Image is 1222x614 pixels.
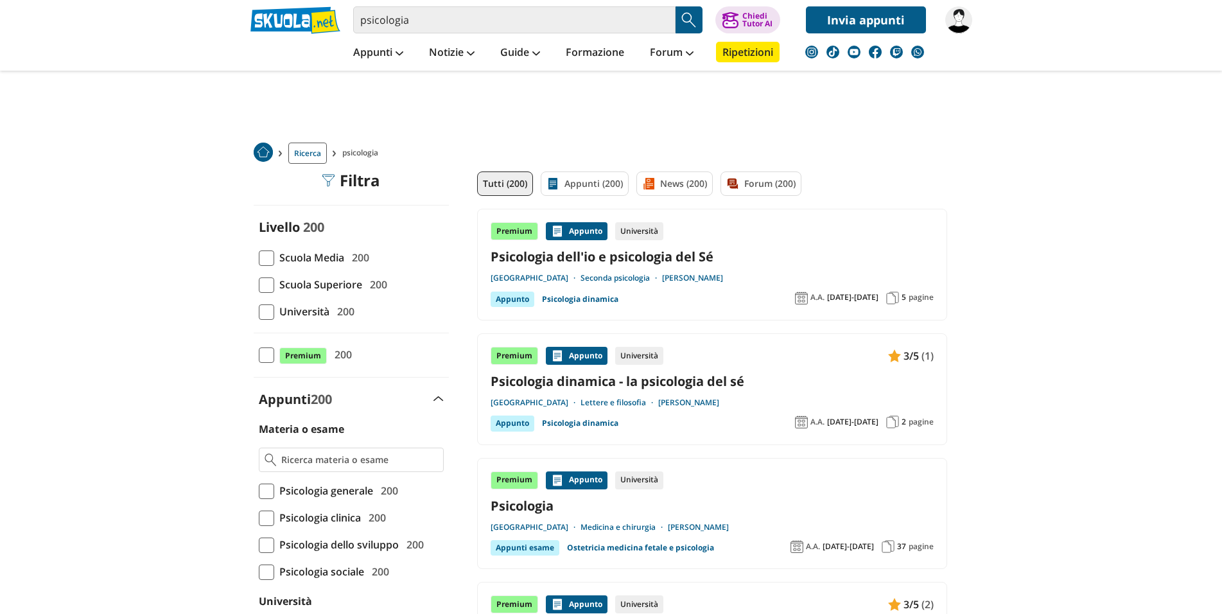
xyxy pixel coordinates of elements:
[848,46,860,58] img: youtube
[921,347,934,364] span: (1)
[491,416,534,431] div: Appunto
[902,292,906,303] span: 5
[580,398,658,408] a: Lettere e filosofia
[909,417,934,427] span: pagine
[823,541,874,552] span: [DATE]-[DATE]
[662,273,723,283] a: [PERSON_NAME]
[546,222,607,240] div: Appunto
[668,522,729,532] a: [PERSON_NAME]
[903,596,919,613] span: 3/5
[274,276,362,293] span: Scuola Superiore
[542,292,618,307] a: Psicologia dinamica
[311,390,332,408] span: 200
[869,46,882,58] img: facebook
[658,398,719,408] a: [PERSON_NAME]
[911,46,924,58] img: WhatsApp
[259,422,344,436] label: Materia o esame
[886,292,899,304] img: Pagine
[542,416,618,431] a: Psicologia dinamica
[805,46,818,58] img: instagram
[903,347,919,364] span: 3/5
[647,42,697,65] a: Forum
[810,417,825,427] span: A.A.
[615,471,663,489] div: Università
[726,177,739,190] img: Forum filtro contenuto
[491,522,580,532] a: [GEOGRAPHIC_DATA]
[288,143,327,164] span: Ricerca
[259,390,332,408] label: Appunti
[322,171,380,189] div: Filtra
[580,273,662,283] a: Seconda psicologia
[676,6,703,33] button: Search Button
[615,347,663,365] div: Università
[882,540,895,553] img: Pagine
[491,292,534,307] div: Appunto
[902,417,906,427] span: 2
[742,12,772,28] div: Chiedi Tutor AI
[546,595,607,613] div: Appunto
[551,474,564,487] img: Appunti contenuto
[909,292,934,303] span: pagine
[551,225,564,238] img: Appunti contenuto
[491,373,934,390] a: Psicologia dinamica - la psicologia del sé
[254,143,273,164] a: Home
[329,346,352,363] span: 200
[491,222,538,240] div: Premium
[491,540,559,556] div: Appunti esame
[491,471,538,489] div: Premium
[376,482,398,499] span: 200
[491,248,934,265] a: Psicologia dell'io e psicologia del Sé
[715,6,780,33] button: ChiediTutor AI
[426,42,478,65] a: Notizie
[477,171,533,196] a: Tutti (200)
[826,46,839,58] img: tiktok
[806,6,926,33] a: Invia appunti
[322,174,335,187] img: Filtra filtri mobile
[350,42,406,65] a: Appunti
[546,471,607,489] div: Appunto
[890,46,903,58] img: twitch
[615,222,663,240] div: Università
[332,303,354,320] span: 200
[886,416,899,428] img: Pagine
[497,42,543,65] a: Guide
[563,42,627,65] a: Formazione
[265,453,277,466] img: Ricerca materia o esame
[274,249,344,266] span: Scuola Media
[303,218,324,236] span: 200
[921,596,934,613] span: (2)
[353,6,676,33] input: Cerca appunti, riassunti o versioni
[433,396,444,401] img: Apri e chiudi sezione
[491,497,934,514] a: Psicologia
[790,540,803,553] img: Anno accademico
[567,540,714,556] a: Ostetricia medicina fetale e psicologia
[636,171,713,196] a: News (200)
[254,143,273,162] img: Home
[615,595,663,613] div: Università
[795,292,808,304] img: Anno accademico
[551,349,564,362] img: Appunti contenuto
[491,273,580,283] a: [GEOGRAPHIC_DATA]
[541,171,629,196] a: Appunti (200)
[367,563,389,580] span: 200
[342,143,383,164] span: psicologia
[274,482,373,499] span: Psicologia generale
[546,177,559,190] img: Appunti filtro contenuto
[888,349,901,362] img: Appunti contenuto
[491,347,538,365] div: Premium
[347,249,369,266] span: 200
[580,522,668,532] a: Medicina e chirurgia
[945,6,972,33] img: corallopaolo44
[546,347,607,365] div: Appunto
[401,536,424,553] span: 200
[274,563,364,580] span: Psicologia sociale
[491,398,580,408] a: [GEOGRAPHIC_DATA]
[274,509,361,526] span: Psicologia clinica
[279,347,327,364] span: Premium
[795,416,808,428] img: Anno accademico
[810,292,825,303] span: A.A.
[274,303,329,320] span: Università
[716,42,780,62] a: Ripetizioni
[642,177,655,190] img: News filtro contenuto
[720,171,801,196] a: Forum (200)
